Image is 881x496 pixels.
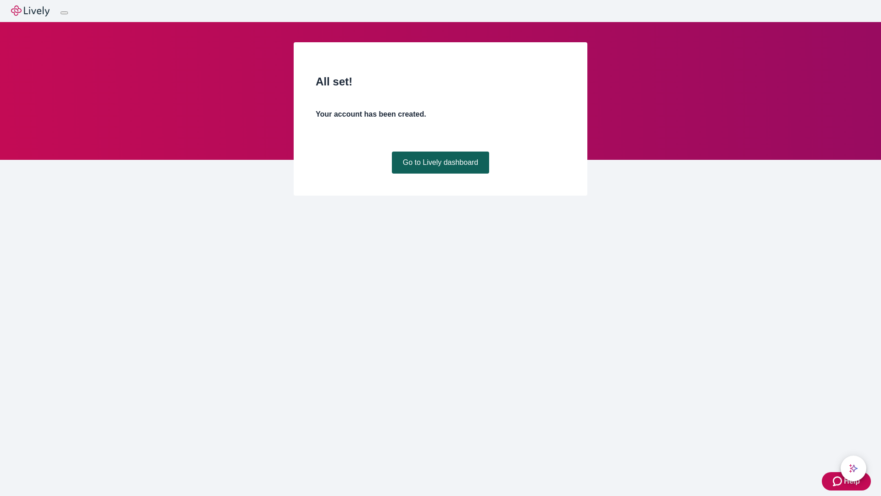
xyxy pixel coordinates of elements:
button: Log out [61,11,68,14]
svg: Lively AI Assistant [849,464,858,473]
img: Lively [11,6,50,17]
a: Go to Lively dashboard [392,152,490,174]
svg: Zendesk support icon [833,476,844,487]
h4: Your account has been created. [316,109,565,120]
button: chat [841,456,866,481]
button: Zendesk support iconHelp [822,472,871,490]
span: Help [844,476,860,487]
h2: All set! [316,73,565,90]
